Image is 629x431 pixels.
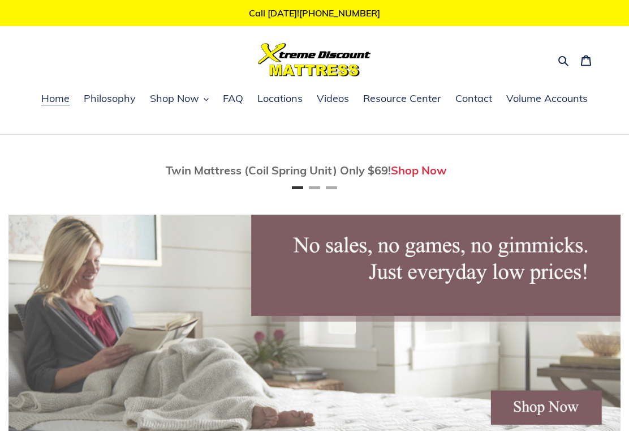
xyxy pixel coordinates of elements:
span: Locations [257,92,303,105]
a: [PHONE_NUMBER] [299,7,380,19]
button: Page 3 [326,186,337,189]
a: Videos [311,91,355,108]
span: Volume Accounts [506,92,588,105]
span: Shop Now [150,92,199,105]
button: Page 2 [309,186,320,189]
img: Xtreme Discount Mattress [258,43,371,76]
span: Twin Mattress (Coil Spring Unit) Only $69! [166,163,391,177]
span: Resource Center [363,92,441,105]
a: Shop Now [391,163,447,177]
a: Contact [450,91,498,108]
button: Shop Now [144,91,214,108]
a: Volume Accounts [501,91,593,108]
span: FAQ [223,92,243,105]
a: FAQ [217,91,249,108]
span: Videos [317,92,349,105]
a: Locations [252,91,308,108]
a: Philosophy [78,91,141,108]
span: Home [41,92,70,105]
a: Home [36,91,75,108]
a: Resource Center [357,91,447,108]
span: Philosophy [84,92,136,105]
span: Contact [455,92,492,105]
button: Page 1 [292,186,303,189]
